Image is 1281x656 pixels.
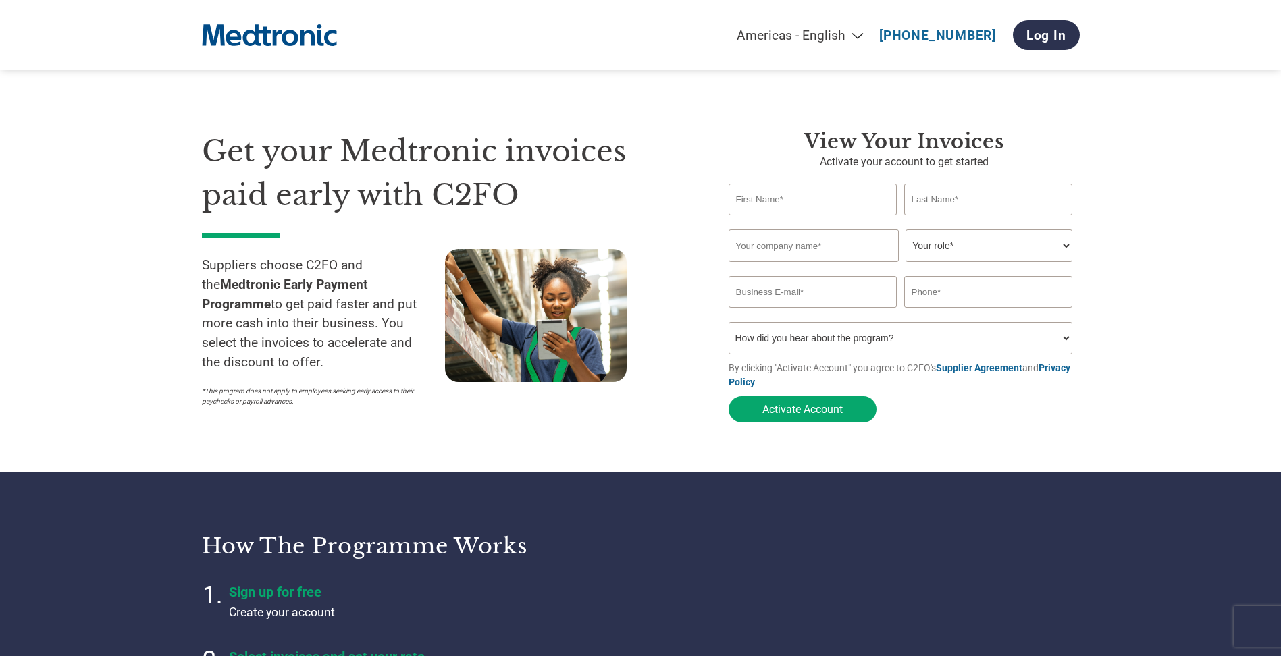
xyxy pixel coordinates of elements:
[729,361,1080,389] p: By clicking "Activate Account" you agree to C2FO's and
[445,249,627,382] img: supply chain worker
[879,28,996,43] a: [PHONE_NUMBER]
[729,154,1080,170] p: Activate your account to get started
[729,217,897,224] div: Invalid first name or first name is too long
[729,362,1070,387] a: Privacy Policy
[729,276,897,308] input: Invalid Email format
[229,603,567,621] p: Create your account
[202,17,337,54] img: Medtronic
[202,277,368,312] strong: Medtronic Early Payment Programme
[229,584,567,600] h4: Sign up for free
[729,184,897,215] input: First Name*
[729,396,877,422] button: Activate Account
[202,386,432,406] p: *This program does not apply to employees seeking early access to their paychecks or payroll adva...
[202,256,445,373] p: Suppliers choose C2FO and the to get paid faster and put more cash into their business. You selec...
[906,229,1072,262] select: Title/Role
[904,184,1073,215] input: Last Name*
[936,362,1022,373] a: Supplier Agreement
[729,229,899,262] input: Your company name*
[904,309,1073,317] div: Inavlid Phone Number
[904,217,1073,224] div: Invalid last name or last name is too long
[202,130,688,217] h1: Get your Medtronic invoices paid early with C2FO
[729,263,1073,271] div: Invalid company name or company name is too long
[729,130,1080,154] h3: View your invoices
[904,276,1073,308] input: Phone*
[1013,20,1080,50] a: Log In
[202,532,624,559] h3: How the programme works
[729,309,897,317] div: Inavlid Email Address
